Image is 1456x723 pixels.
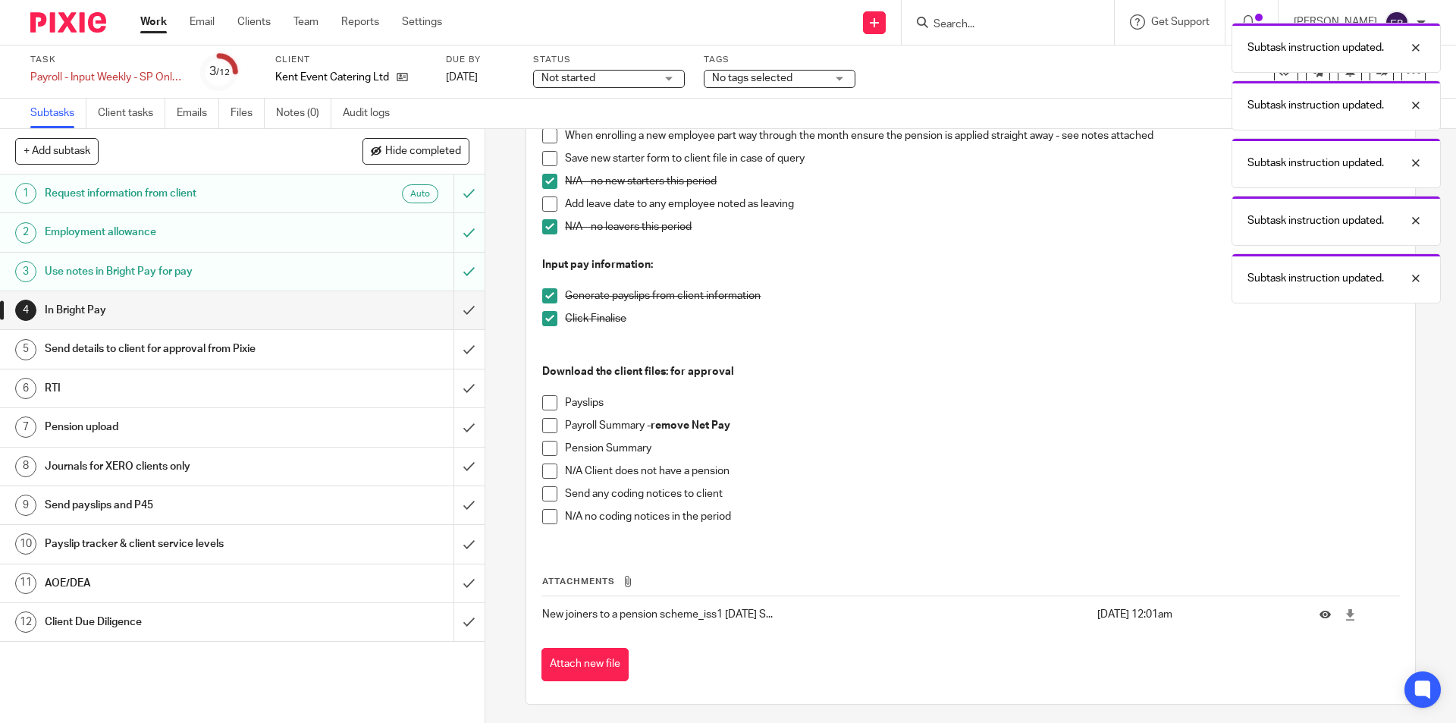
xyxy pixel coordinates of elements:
[565,486,1398,501] p: Send any coding notices to client
[565,441,1398,456] p: Pension Summary
[276,99,331,128] a: Notes (0)
[651,420,730,431] strong: remove Net Pay
[15,261,36,282] div: 3
[45,182,307,205] h1: Request information from client
[402,14,442,30] a: Settings
[542,366,734,377] strong: Download the client files: for approval
[385,146,461,158] span: Hide completed
[275,54,427,66] label: Client
[45,611,307,633] h1: Client Due Diligence
[190,14,215,30] a: Email
[15,300,36,321] div: 4
[45,416,307,439] h1: Pension upload
[565,418,1398,433] p: Payroll Summary -
[15,222,36,244] div: 2
[30,99,86,128] a: Subtasks
[15,417,36,438] div: 7
[30,70,182,85] div: Payroll - Input Weekly - SP Only #
[275,70,389,85] p: Kent Event Catering Ltd
[343,99,401,128] a: Audit logs
[209,63,230,80] div: 3
[140,14,167,30] a: Work
[30,12,106,33] img: Pixie
[45,377,307,400] h1: RTI
[712,73,792,83] span: No tags selected
[45,533,307,555] h1: Payslip tracker & client service levels
[341,14,379,30] a: Reports
[565,288,1398,303] p: Generate payslips from client information
[565,219,1398,234] p: N/A - no leavers this period
[45,455,307,478] h1: Journals for XERO clients only
[45,260,307,283] h1: Use notes in Bright Pay for pay
[533,54,685,66] label: Status
[177,99,219,128] a: Emails
[15,456,36,477] div: 8
[15,183,36,204] div: 1
[237,14,271,30] a: Clients
[293,14,318,30] a: Team
[704,54,855,66] label: Tags
[1247,98,1384,113] p: Subtask instruction updated.
[15,138,99,164] button: + Add subtask
[231,99,265,128] a: Files
[15,573,36,594] div: 11
[15,533,36,555] div: 10
[45,299,307,322] h1: In Bright Pay
[541,648,629,682] button: Attach new file
[565,151,1398,166] p: Save new starter form to client file in case of query
[565,509,1398,524] p: N/A no coding notices in the period
[565,174,1398,189] p: N/A - no new starters this period
[216,68,230,77] small: /12
[1247,156,1384,171] p: Subtask instruction updated.
[45,221,307,244] h1: Employment allowance
[362,138,469,164] button: Hide completed
[542,607,1089,622] p: New joiners to a pension scheme_iss1 [DATE] S...
[1385,11,1409,35] img: svg%3E
[402,184,438,203] div: Auto
[15,495,36,516] div: 9
[565,128,1398,143] p: When enrolling a new employee part way through the month ensure the pension is applied straight a...
[1097,607,1297,622] p: [DATE] 12:01am
[45,572,307,595] h1: AOE/DEA
[565,311,1398,326] p: Click Finalise
[1247,40,1384,55] p: Subtask instruction updated.
[15,611,36,633] div: 12
[542,577,615,586] span: Attachments
[542,259,653,270] strong: Input pay information:
[446,72,478,83] span: [DATE]
[541,73,595,83] span: Not started
[98,99,165,128] a: Client tasks
[1247,213,1384,228] p: Subtask instruction updated.
[15,339,36,360] div: 5
[30,54,182,66] label: Task
[565,395,1398,410] p: Payslips
[565,464,1398,479] p: N/A Client does not have a pension
[1345,607,1356,622] a: Download
[565,196,1398,212] p: Add leave date to any employee noted as leaving
[446,54,514,66] label: Due by
[45,494,307,517] h1: Send payslips and P45
[15,378,36,399] div: 6
[1247,271,1384,286] p: Subtask instruction updated.
[45,338,307,360] h1: Send details to client for approval from Pixie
